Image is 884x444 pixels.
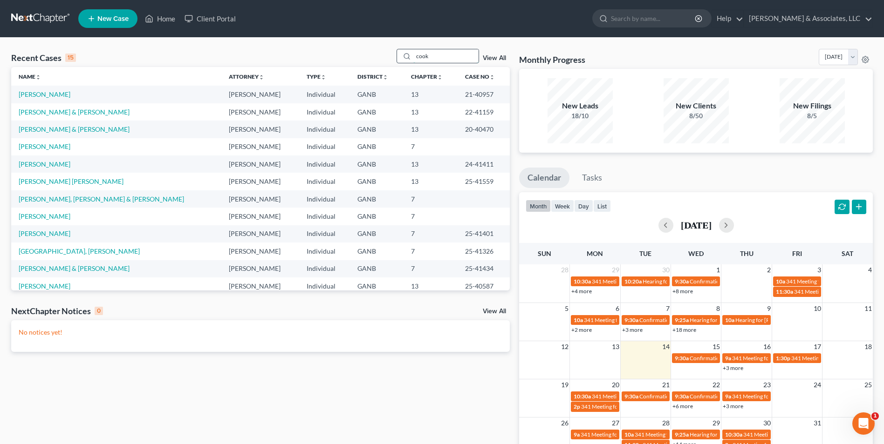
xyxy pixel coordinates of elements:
td: 7 [404,190,458,208]
iframe: Intercom live chat [852,412,875,435]
td: [PERSON_NAME] [221,103,299,121]
td: Individual [299,260,350,277]
td: [PERSON_NAME] [221,208,299,225]
span: Thu [740,249,754,257]
input: Search by name... [413,49,479,63]
td: 7 [404,208,458,225]
td: GANB [350,208,403,225]
span: 12 [560,341,569,352]
span: 341 Meeting for [PERSON_NAME] & [PERSON_NAME] [732,393,865,400]
a: [PERSON_NAME] [19,142,70,150]
span: 2 [766,264,772,276]
td: 25-41434 [458,260,510,277]
span: 341 Meeting for [PERSON_NAME] [732,355,816,362]
span: 10:30a [574,393,591,400]
td: GANB [350,190,403,208]
td: GANB [350,225,403,242]
td: [PERSON_NAME] [221,277,299,295]
span: 341 Meeting for [PERSON_NAME] [791,355,875,362]
td: GANB [350,103,403,121]
td: 21-40957 [458,86,510,103]
span: 7 [665,303,671,314]
td: 13 [404,103,458,121]
a: [PERSON_NAME] & [PERSON_NAME] [19,108,130,116]
a: Help [712,10,743,27]
a: Nameunfold_more [19,73,41,80]
a: [PERSON_NAME] [19,90,70,98]
span: 17 [813,341,822,352]
button: month [526,200,551,212]
span: 10 [813,303,822,314]
span: 10:30a [725,431,742,438]
i: unfold_more [35,74,41,80]
a: [PERSON_NAME] [19,212,70,220]
td: GANB [350,242,403,260]
span: 341 Meeting for [PERSON_NAME] [584,316,668,323]
span: Fri [792,249,802,257]
td: [PERSON_NAME] [221,138,299,155]
i: unfold_more [259,74,264,80]
span: 9a [574,431,580,438]
td: 24-41411 [458,155,510,173]
a: [PERSON_NAME] & Associates, LLC [744,10,872,27]
td: Individual [299,121,350,138]
span: 341 Meeting for [PERSON_NAME] [581,403,665,410]
td: [PERSON_NAME] [221,242,299,260]
span: 10a [776,278,785,285]
span: 341 Meeting for [PERSON_NAME] [592,278,676,285]
span: 15 [712,341,721,352]
td: 13 [404,277,458,295]
a: Tasks [574,168,610,188]
button: list [593,200,611,212]
span: 25 [863,379,873,390]
button: week [551,200,574,212]
span: 27 [611,417,620,429]
span: 9:25a [675,316,689,323]
h3: Monthly Progress [519,54,585,65]
span: 341 Meeting for [PERSON_NAME] [786,278,870,285]
a: View All [483,55,506,61]
span: Confirmation Hearing for [PERSON_NAME] [690,278,796,285]
a: [PERSON_NAME] & [PERSON_NAME] [19,125,130,133]
span: 28 [560,264,569,276]
span: 9:30a [675,278,689,285]
td: [PERSON_NAME] [221,190,299,208]
span: 11 [863,303,873,314]
td: 25-41559 [458,173,510,190]
span: 10:20a [624,278,642,285]
a: View All [483,308,506,315]
td: 13 [404,173,458,190]
td: 13 [404,121,458,138]
span: Hearing for [PERSON_NAME] [690,316,762,323]
span: 28 [661,417,671,429]
i: unfold_more [321,74,326,80]
span: 1 [715,264,721,276]
span: 9:25a [675,431,689,438]
span: 30 [661,264,671,276]
span: Sat [842,249,853,257]
a: +4 more [571,288,592,295]
span: 341 Meeting for [PERSON_NAME] [743,431,827,438]
div: 8/5 [780,111,845,121]
span: 23 [762,379,772,390]
span: 9:30a [675,393,689,400]
td: [PERSON_NAME] [221,155,299,173]
span: 26 [560,417,569,429]
td: 25-40587 [458,277,510,295]
span: New Case [97,15,129,22]
span: Confirmation Hearing for [PERSON_NAME] [690,393,796,400]
span: 10:30a [574,278,591,285]
td: GANB [350,277,403,295]
a: +3 more [622,326,643,333]
a: [PERSON_NAME] [19,282,70,290]
span: 4 [867,264,873,276]
td: GANB [350,260,403,277]
span: Sun [538,249,551,257]
td: [PERSON_NAME] [221,121,299,138]
a: [PERSON_NAME] [PERSON_NAME] [19,177,123,185]
td: Individual [299,242,350,260]
span: 9:30a [624,393,638,400]
td: Individual [299,86,350,103]
a: [GEOGRAPHIC_DATA], [PERSON_NAME] [19,247,140,255]
div: NextChapter Notices [11,305,103,316]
